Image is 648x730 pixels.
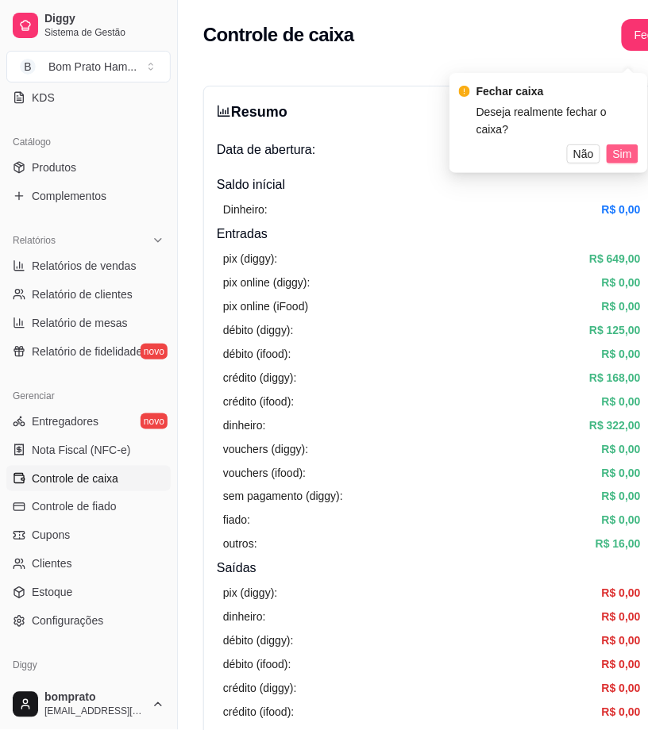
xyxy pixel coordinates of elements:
span: Configurações [32,613,103,629]
h2: Controle de caixa [203,22,354,48]
article: R$ 125,00 [589,321,641,339]
span: Produtos [32,159,76,175]
a: Controle de caixa [6,466,171,491]
article: R$ 0,00 [602,201,641,218]
div: Deseja realmente fechar o caixa? [476,103,638,138]
article: R$ 0,00 [602,345,641,363]
span: Controle de caixa [32,471,118,486]
a: Relatórios de vendas [6,253,171,279]
article: R$ 0,00 [602,298,641,315]
article: Dinheiro: [223,201,268,218]
span: exclamation-circle [459,86,470,97]
h4: Saldo inícial [217,175,647,194]
a: DiggySistema de Gestão [6,6,171,44]
article: pix online (diggy): [223,274,310,291]
a: Configurações [6,609,171,634]
div: Bom Prato Ham ... [48,59,137,75]
article: pix online (iFood) [223,298,308,315]
span: Sistema de Gestão [44,26,164,39]
span: Complementos [32,188,106,204]
article: R$ 0,00 [602,680,641,697]
div: Gerenciar [6,383,171,409]
article: R$ 0,00 [602,440,641,458]
article: R$ 0,00 [602,585,641,602]
article: crédito (ifood): [223,393,294,410]
button: Sim [607,144,638,163]
a: Estoque [6,580,171,605]
span: Relatórios [13,234,56,247]
a: Nota Fiscal (NFC-e) [6,437,171,463]
article: R$ 649,00 [589,250,641,267]
article: fiado: [223,512,250,529]
article: débito (diggy): [223,632,294,650]
a: Produtos [6,155,171,180]
article: vouchers (ifood): [223,464,306,482]
button: Select a team [6,51,171,83]
div: Fechar caixa [476,83,638,100]
article: R$ 322,00 [589,417,641,434]
article: crédito (diggy): [223,680,297,697]
article: R$ 16,00 [596,536,641,553]
article: R$ 0,00 [602,609,641,626]
div: Catálogo [6,129,171,155]
span: Cupons [32,528,70,544]
span: [EMAIL_ADDRESS][DOMAIN_NAME] [44,705,145,718]
a: Entregadoresnovo [6,409,171,434]
article: pix (diggy): [223,585,277,602]
article: vouchers (diggy): [223,440,308,458]
article: R$ 0,00 [602,512,641,529]
h3: Resumo [217,101,287,123]
a: Relatório de fidelidadenovo [6,339,171,364]
span: Relatório de clientes [32,286,133,302]
article: débito (ifood): [223,656,291,674]
a: Planos [6,678,171,704]
article: crédito (diggy): [223,369,297,386]
span: Relatório de mesas [32,315,128,331]
span: Sim [613,145,632,163]
div: Diggy [6,653,171,678]
span: Nota Fiscal (NFC-e) [32,442,130,458]
article: R$ 0,00 [602,656,641,674]
article: sem pagamento (diggy): [223,488,343,505]
article: pix (diggy): [223,250,277,267]
span: Relatório de fidelidade [32,344,142,359]
span: Não [573,145,594,163]
a: KDS [6,85,171,110]
span: Data de abertura: [217,140,316,159]
article: dinheiro: [223,609,266,626]
span: bomprato [44,691,145,705]
button: bomprato[EMAIL_ADDRESS][DOMAIN_NAME] [6,686,171,724]
article: crédito (ifood): [223,704,294,721]
span: KDS [32,90,55,106]
h4: Saídas [217,559,647,578]
a: Cupons [6,523,171,548]
span: Controle de fiado [32,499,117,515]
article: outros: [223,536,257,553]
article: dinheiro: [223,417,266,434]
span: Relatórios de vendas [32,258,137,274]
span: Estoque [32,585,72,601]
button: Não [567,144,600,163]
article: R$ 0,00 [602,704,641,721]
article: débito (ifood): [223,345,291,363]
article: R$ 0,00 [602,393,641,410]
a: Relatório de clientes [6,282,171,307]
a: Relatório de mesas [6,310,171,336]
h4: Entradas [217,225,647,244]
article: R$ 0,00 [602,632,641,650]
span: Entregadores [32,413,98,429]
article: R$ 0,00 [602,464,641,482]
span: bar-chart [217,104,231,118]
a: Clientes [6,551,171,577]
span: B [20,59,36,75]
span: Diggy [44,12,164,26]
a: Complementos [6,183,171,209]
span: Clientes [32,556,72,572]
article: R$ 0,00 [602,488,641,505]
article: débito (diggy): [223,321,294,339]
article: R$ 0,00 [602,274,641,291]
article: R$ 168,00 [589,369,641,386]
a: Controle de fiado [6,494,171,520]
